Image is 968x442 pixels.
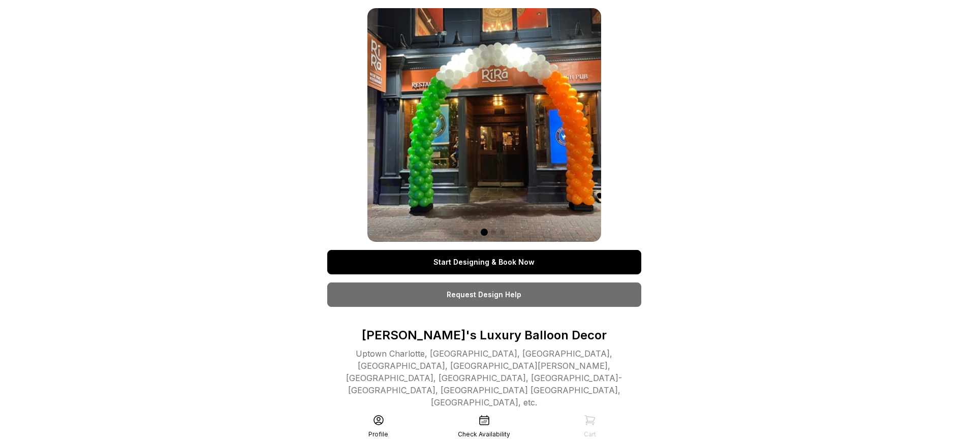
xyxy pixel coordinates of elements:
div: Check Availability [458,430,510,438]
div: Profile [368,430,388,438]
div: Cart [584,430,596,438]
p: [PERSON_NAME]'s Luxury Balloon Decor [327,327,641,343]
a: Start Designing & Book Now [327,250,641,274]
a: Request Design Help [327,282,641,307]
